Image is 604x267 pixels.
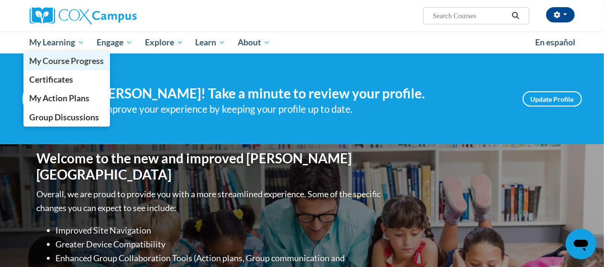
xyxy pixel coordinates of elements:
[529,32,582,53] a: En español
[139,32,189,53] a: Explore
[432,10,508,21] input: Search Courses
[508,10,523,21] button: Search
[29,56,104,66] span: My Course Progress
[23,32,91,53] a: My Learning
[189,32,231,53] a: Learn
[231,32,276,53] a: About
[56,237,384,251] li: Greater Device Compatibility
[29,75,73,85] span: Certificates
[23,52,110,70] a: My Course Progress
[23,108,110,127] a: Group Discussions
[29,112,99,122] span: Group Discussions
[37,187,384,215] p: Overall, we are proud to provide you with a more streamlined experience. Some of the specific cha...
[145,37,183,48] span: Explore
[536,37,576,47] span: En español
[523,91,582,107] a: Update Profile
[546,7,575,22] button: Account Settings
[37,150,384,182] h1: Welcome to the new and improved [PERSON_NAME][GEOGRAPHIC_DATA]
[23,89,110,107] a: My Action Plans
[80,101,508,117] div: Help improve your experience by keeping your profile up to date.
[23,70,110,89] a: Certificates
[195,37,225,48] span: Learn
[22,77,66,120] img: Profile Image
[22,32,582,53] div: Main menu
[80,85,508,102] h4: Hi [PERSON_NAME]! Take a minute to review your profile.
[29,37,84,48] span: My Learning
[566,229,596,259] iframe: Button to launch messaging window
[56,224,384,237] li: Improved Site Navigation
[30,7,202,24] a: Cox Campus
[30,7,137,24] img: Cox Campus
[90,32,139,53] a: Engage
[97,37,132,48] span: Engage
[29,93,89,103] span: My Action Plans
[238,37,270,48] span: About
